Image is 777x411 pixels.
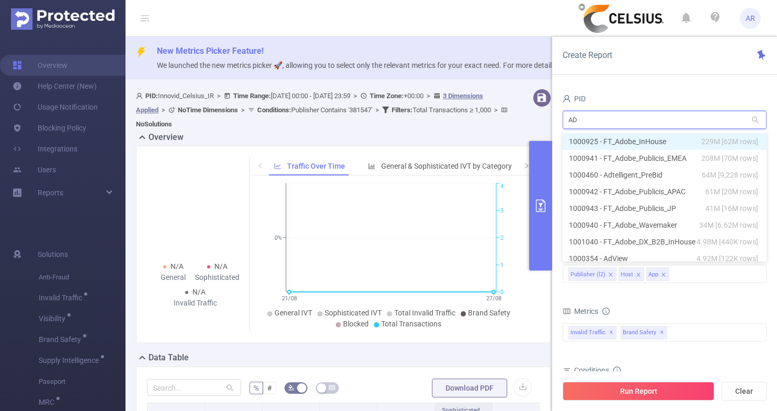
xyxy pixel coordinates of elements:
[38,182,63,203] a: Reports
[275,234,282,241] tspan: 0%
[11,8,115,30] img: Protected Media
[563,200,767,217] li: 1000943 - FT_Adobe_Publicis_JP
[621,268,633,281] div: Host
[195,272,239,283] div: Sophisticated
[39,398,58,406] span: MRC
[468,309,510,317] span: Brand Safety
[563,250,767,267] li: 1000354 - AdView
[392,106,491,114] span: Total Transactions ≥ 1,000
[158,106,168,114] span: >
[147,379,241,396] input: Search...
[343,320,369,328] span: Blocked
[157,46,264,56] span: New Metrics Picker Feature!
[136,92,510,128] span: Innovid_Celsius_IR [DATE] 00:00 - [DATE] 23:59 +00:00
[500,234,504,241] tspan: 2
[39,267,125,288] span: Anti-Fraud
[701,152,758,164] span: 208M [70M rows]
[568,267,616,281] li: Publisher (l2)
[238,106,248,114] span: >
[145,92,158,100] b: PID:
[424,92,433,100] span: >
[563,150,767,167] li: 1000941 - FT_Adobe_Publicis_EMEA
[608,272,613,278] i: icon: close
[648,268,658,281] div: App
[136,92,145,99] i: icon: user
[619,267,644,281] li: Host
[563,307,598,315] span: Metrics
[257,162,264,169] i: icon: left
[570,268,605,281] div: Publisher (l2)
[702,169,758,181] span: 64M [9,228 rows]
[432,379,507,397] button: Download PDF
[722,382,767,401] button: Clear
[370,92,404,100] b: Time Zone:
[368,162,375,170] i: icon: bar-chart
[257,106,372,114] span: Publisher Contains '381547'
[39,315,69,322] span: Visibility
[288,384,294,391] i: icon: bg-colors
[282,295,297,302] tspan: 21/08
[563,382,714,401] button: Run Report
[613,367,621,374] i: icon: info-circle
[136,120,172,128] b: No Solutions
[563,95,571,103] i: icon: user
[696,253,758,264] span: 4.92M [122K rows]
[621,326,667,339] span: Brand Safety
[287,162,345,170] span: Traffic Over Time
[563,95,586,103] span: PID
[178,106,238,114] b: No Time Dimensions
[267,384,272,392] span: #
[136,47,146,57] i: icon: thunderbolt
[523,162,530,169] i: icon: right
[13,138,77,159] a: Integrations
[602,308,610,315] i: icon: info-circle
[148,351,189,364] h2: Data Table
[705,186,758,197] span: 61M [20M rows]
[13,76,97,97] a: Help Center (New)
[173,298,217,309] div: Invalid Traffic
[170,262,184,271] span: N/A
[372,106,382,114] span: >
[13,118,86,138] a: Blocking Policy
[39,357,102,364] span: Supply Intelligence
[746,8,755,29] span: AR
[13,55,67,76] a: Overview
[157,61,604,69] span: We launched the new metrics picker 🚀, allowing you to select only the relevant metrics for your e...
[381,162,512,170] span: General & Sophisticated IVT by Category
[699,219,758,231] span: 34M [6.62M rows]
[696,236,758,248] span: 4.98M [440K rows]
[214,92,224,100] span: >
[350,92,360,100] span: >
[192,288,205,296] span: N/A
[39,294,86,301] span: Invalid Traffic
[491,106,501,114] span: >
[660,326,664,339] span: ✕
[392,106,413,114] b: Filters :
[563,167,767,183] li: 1000460 - Adtelligent_PreBid
[486,295,501,302] tspan: 27/08
[500,183,504,190] tspan: 4
[329,384,335,391] i: icon: table
[568,326,616,339] span: Invalid Traffic
[39,371,125,392] span: Passport
[563,183,767,200] li: 1000942 - FT_Adobe_Publicis_APAC
[39,336,85,343] span: Brand Safety
[500,262,504,268] tspan: 1
[701,136,758,147] span: 229M [62M rows]
[574,366,621,374] span: Conditions
[148,131,184,144] h2: Overview
[646,267,669,281] li: App
[563,133,767,150] li: 1000925 - FT_Adobe_InHouse
[325,309,382,317] span: Sophisticated IVT
[13,159,56,180] a: Users
[705,203,758,214] span: 41M [16M rows]
[274,162,281,170] i: icon: line-chart
[151,272,195,283] div: General
[563,233,767,250] li: 1001040 - FT_Adobe_DX_B2B_InHouse
[661,272,666,278] i: icon: close
[500,207,504,214] tspan: 3
[394,309,455,317] span: Total Invalid Traffic
[13,97,98,118] a: Usage Notification
[38,244,68,265] span: Solutions
[275,309,312,317] span: General IVT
